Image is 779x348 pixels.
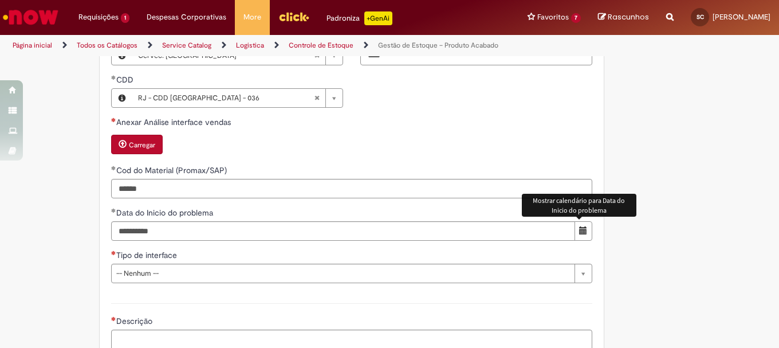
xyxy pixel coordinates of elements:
a: RJ - CDD [GEOGRAPHIC_DATA] - 036Limpar campo CDD [132,89,343,107]
input: Cod do Material (Promax/SAP) [111,179,592,198]
span: Necessários [111,118,116,122]
a: Logistica [236,41,264,50]
a: Service Catalog [162,41,211,50]
span: Necessários [111,251,116,255]
span: Obrigatório Preenchido [111,75,116,80]
span: Cod do Material (Promax/SAP) [116,165,229,175]
a: Página inicial [13,41,52,50]
span: CDD [116,75,136,85]
a: Rascunhos [598,12,649,23]
div: Mostrar calendário para Data do Inicio do problema [522,194,636,217]
span: [PERSON_NAME] [713,12,770,22]
span: Descrição [116,316,155,326]
span: RJ - CDD [GEOGRAPHIC_DATA] - 036 [138,89,314,107]
button: Carregar anexo de Anexar Análise interface vendas Required [111,135,163,154]
span: Requisições [78,11,119,23]
span: Rascunhos [608,11,649,22]
span: Favoritos [537,11,569,23]
input: Data do Inicio do problema 28 August 2025 Thursday [111,221,575,241]
span: Despesas Corporativas [147,11,226,23]
button: Mostrar calendário para Data do Inicio do problema [575,221,592,241]
span: 1 [121,13,129,23]
img: click_logo_yellow_360x200.png [278,8,309,25]
span: Necessários [111,316,116,321]
span: SC [697,13,704,21]
a: Gestão de Estoque – Produto Acabado [378,41,498,50]
span: Anexar Análise interface vendas [116,117,233,127]
ul: Trilhas de página [9,35,511,56]
span: Obrigatório Preenchido [111,208,116,213]
span: Tipo de interface [116,250,179,260]
span: Data do Inicio do problema [116,208,215,218]
button: CDD, Visualizar este registro RJ - CDD Rio de Janeiro - 036 [112,89,132,107]
span: 7 [571,13,581,23]
span: -- Nenhum -- [116,264,569,283]
a: Controle de Estoque [289,41,353,50]
span: Obrigatório Preenchido [111,166,116,170]
div: Padroniza [326,11,392,25]
p: +GenAi [364,11,392,25]
abbr: Limpar campo CDD [308,89,325,107]
span: More [243,11,261,23]
img: ServiceNow [1,6,60,29]
small: Carregar [129,140,155,150]
a: Todos os Catálogos [77,41,137,50]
